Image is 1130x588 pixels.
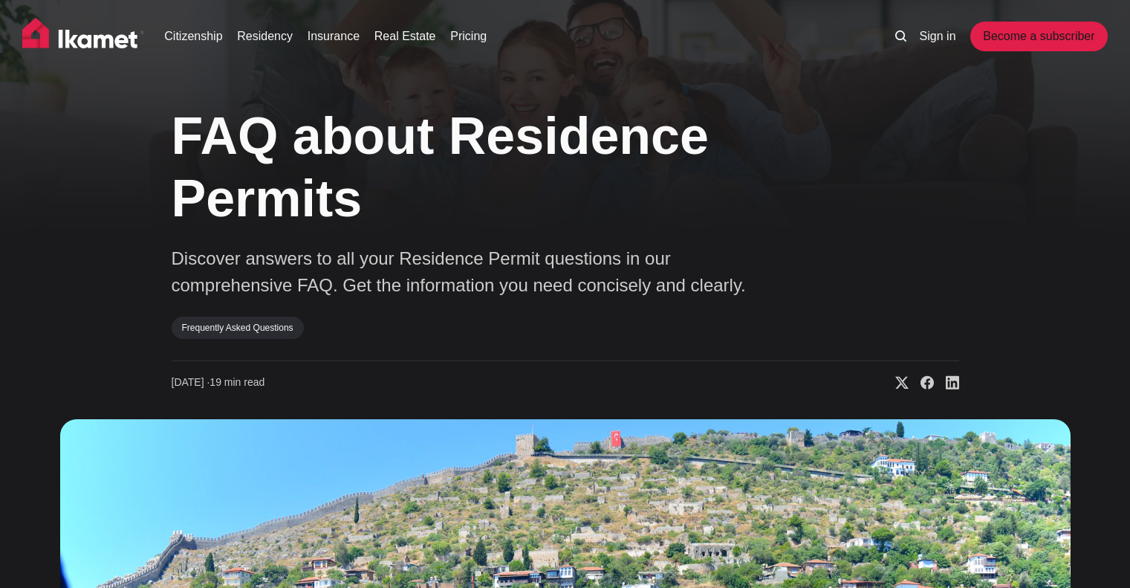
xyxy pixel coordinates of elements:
[172,317,304,339] a: Frequently Asked Questions
[237,28,293,45] a: Residency
[934,375,959,390] a: Share on Linkedin
[450,28,487,45] a: Pricing
[172,105,811,230] h1: FAQ about Residence Permits
[172,245,766,299] p: Discover answers to all your Residence Permit questions in our comprehensive FAQ. Get the informa...
[172,375,265,390] time: 19 min read
[308,28,360,45] a: Insurance
[374,28,436,45] a: Real Estate
[909,375,934,390] a: Share on Facebook
[172,376,210,388] span: [DATE] ∙
[22,18,144,55] img: Ikamet home
[883,375,909,390] a: Share on X
[970,22,1107,51] a: Become a subscriber
[164,28,222,45] a: Citizenship
[920,28,956,45] a: Sign in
